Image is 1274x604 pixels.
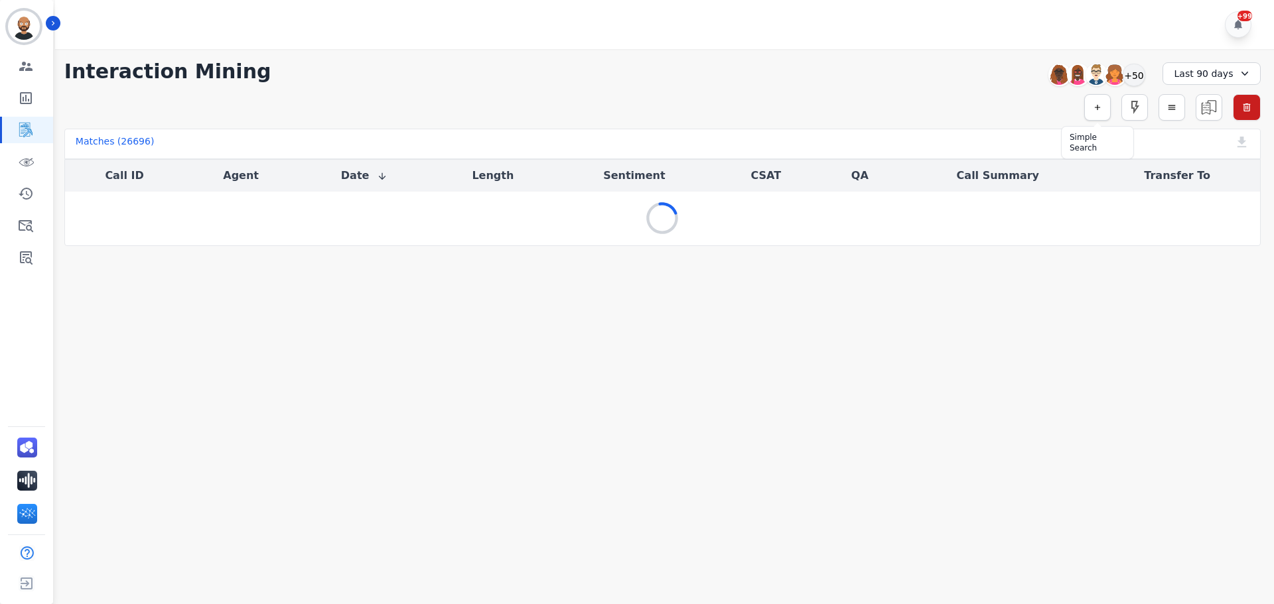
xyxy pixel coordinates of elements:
[603,168,665,184] button: Sentiment
[1070,132,1125,153] div: Simple Search
[1238,11,1252,21] div: +99
[851,168,869,184] button: QA
[1144,168,1210,184] button: Transfer To
[957,168,1039,184] button: Call Summary
[1163,62,1261,85] div: Last 90 days
[64,60,271,84] h1: Interaction Mining
[76,135,155,153] div: Matches ( 26696 )
[8,11,40,42] img: Bordered avatar
[751,168,782,184] button: CSAT
[472,168,514,184] button: Length
[105,168,143,184] button: Call ID
[223,168,259,184] button: Agent
[341,168,388,184] button: Date
[1123,64,1145,86] div: +50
